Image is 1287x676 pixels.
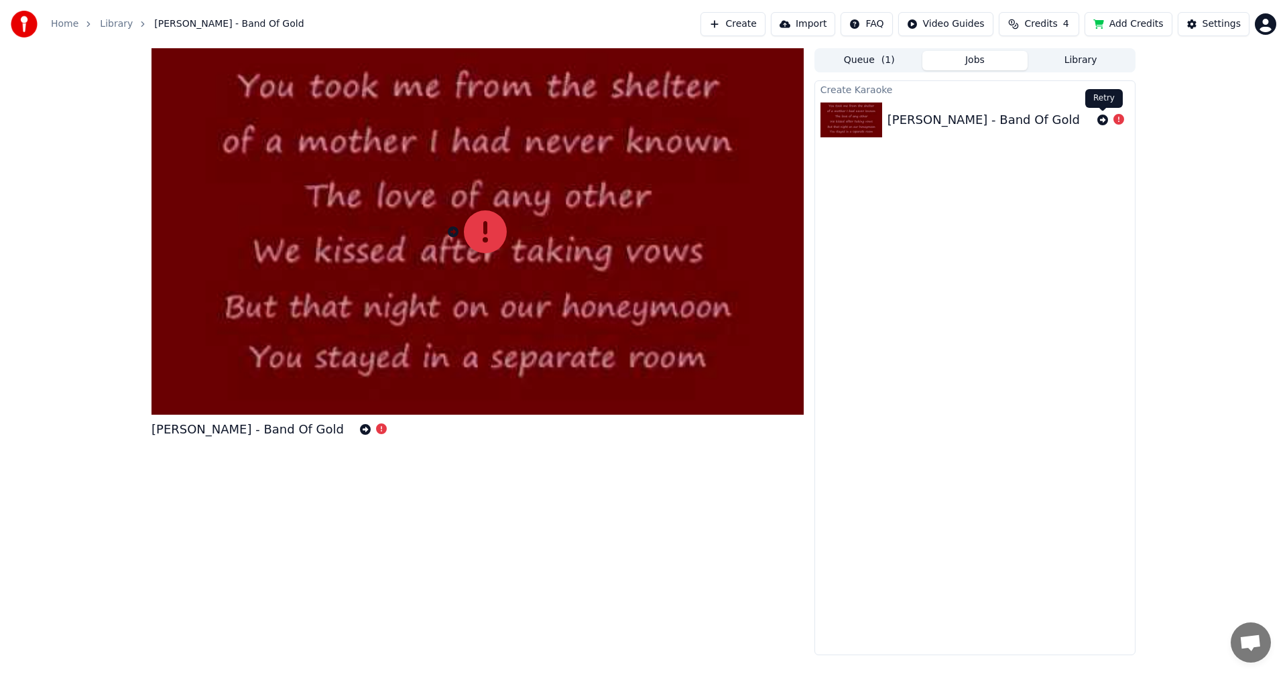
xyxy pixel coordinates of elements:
[151,420,344,439] div: [PERSON_NAME] - Band Of Gold
[898,12,993,36] button: Video Guides
[51,17,78,31] a: Home
[841,12,892,36] button: FAQ
[1231,622,1271,663] a: Open chat
[154,17,304,31] span: [PERSON_NAME] - Band Of Gold
[881,54,895,67] span: ( 1 )
[51,17,304,31] nav: breadcrumb
[11,11,38,38] img: youka
[700,12,765,36] button: Create
[100,17,133,31] a: Library
[771,12,835,36] button: Import
[1085,89,1123,108] div: Retry
[999,12,1079,36] button: Credits4
[815,81,1135,97] div: Create Karaoke
[1028,51,1133,70] button: Library
[1024,17,1057,31] span: Credits
[1085,12,1172,36] button: Add Credits
[1178,12,1249,36] button: Settings
[887,111,1080,129] div: [PERSON_NAME] - Band Of Gold
[1063,17,1069,31] span: 4
[816,51,922,70] button: Queue
[922,51,1028,70] button: Jobs
[1203,17,1241,31] div: Settings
